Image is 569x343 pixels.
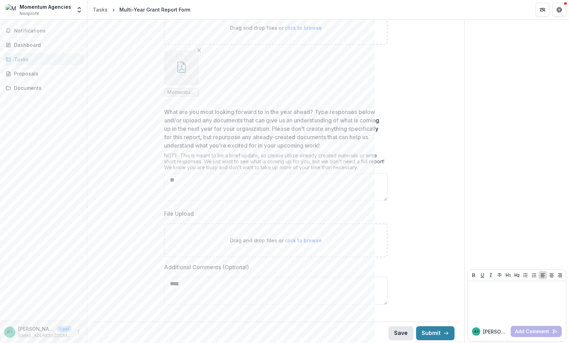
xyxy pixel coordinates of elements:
p: User [57,326,72,332]
button: Open entity switcher [74,3,84,17]
a: Tasks [3,53,84,65]
button: Align Left [539,271,547,279]
p: Additional Comments (Optional) [164,263,249,271]
button: Bullet List [521,271,530,279]
img: Momentum Agencies [6,4,17,15]
button: Submit [416,326,455,340]
button: Heading 1 [504,271,512,279]
button: Strike [495,271,504,279]
nav: breadcrumb [90,5,193,15]
a: Tasks [90,5,110,15]
span: Notifications [14,28,81,34]
p: What are you most looking forward to in the year ahead? Type responses below and/or upload any do... [164,108,383,150]
div: Momentum Agencies [20,3,71,10]
button: Save [389,326,413,340]
button: Bold [470,271,478,279]
p: [EMAIL_ADDRESS][DOMAIN_NAME] [18,333,72,339]
p: Drag and drop files or [230,24,322,31]
div: Documents [14,84,79,92]
span: click to browse [285,25,322,31]
span: click to browse [285,237,322,243]
button: Add Comment [511,326,562,337]
div: Amy Simons [474,330,479,333]
div: Multi-Year Grant Report Form [119,6,190,13]
button: Partners [535,3,549,17]
p: File Upload [164,209,194,218]
button: Heading 2 [513,271,521,279]
div: NOTE: This is meant to be a brief update, so please utilize already created materials or write sh... [164,152,387,173]
div: Tasks [93,6,108,13]
button: Get Help [552,3,566,17]
button: More [74,328,83,336]
button: Ordered List [530,271,538,279]
div: Dashboard [14,41,79,49]
button: Italicize [487,271,495,279]
div: Amy Simons [7,330,13,334]
span: Nonprofit [20,10,39,17]
a: Dashboard [3,39,84,51]
button: Align Right [556,271,564,279]
p: [PERSON_NAME] [483,328,508,335]
button: Notifications [3,25,84,36]
div: Remove FileMomentum_Bidwill_Rpt Year 1_Those We Serve_[DATE].pdf [164,50,199,97]
p: Drag and drop files or [230,237,322,244]
a: Proposals [3,68,84,79]
a: Documents [3,82,84,94]
div: Proposals [14,70,79,77]
span: Momentum_Bidwill_Rpt Year 1_Those We Serve_[DATE].pdf [167,90,196,95]
p: [PERSON_NAME] [18,325,54,333]
div: Tasks [14,56,79,63]
button: Align Center [547,271,556,279]
button: Remove File [195,46,203,55]
button: Underline [478,271,487,279]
